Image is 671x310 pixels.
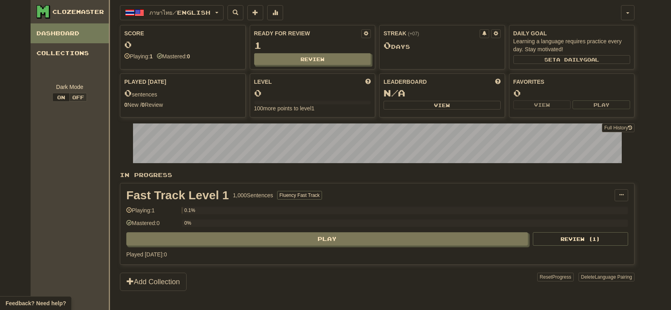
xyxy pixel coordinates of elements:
button: On [52,93,70,102]
button: Add sentence to collection [247,5,263,20]
span: 0 [384,40,391,51]
button: DeleteLanguage Pairing [578,273,634,281]
button: Search sentences [228,5,243,20]
button: Review [254,53,371,65]
span: ภาษาไทย / English [149,9,210,16]
span: Played [DATE] [124,78,166,86]
button: Add Collection [120,273,187,291]
div: sentences [124,88,241,98]
div: Mastered: 0 [126,219,178,232]
div: Daily Goal [513,29,631,37]
div: Learning a language requires practice every day. Stay motivated! [513,37,631,53]
div: Fast Track Level 1 [126,189,229,201]
div: Streak [384,29,480,37]
span: Played [DATE]: 0 [126,251,167,258]
a: Collections [31,43,109,63]
span: Open feedback widget [6,299,66,307]
div: Playing: [124,52,153,60]
div: Dark Mode [37,83,103,91]
span: N/A [384,87,405,98]
span: Leaderboard [384,78,427,86]
button: ภาษาไทย/English [120,5,224,20]
span: Progress [552,274,571,280]
a: Dashboard [31,23,109,43]
span: a daily [556,57,583,62]
div: New / Review [124,101,241,109]
div: 0 [254,88,371,98]
button: Seta dailygoal [513,55,631,64]
div: 0 [124,40,241,50]
strong: 0 [124,102,127,108]
button: View [384,101,501,110]
span: Language Pairing [595,274,632,280]
div: Score [124,29,241,37]
div: Clozemaster [52,8,104,16]
button: More stats [267,5,283,20]
button: View [513,100,571,109]
button: Review (1) [533,232,628,246]
strong: 0 [187,53,190,60]
button: Off [69,93,87,102]
a: Full History [602,123,634,132]
a: (+07) [408,31,419,37]
p: In Progress [120,171,634,179]
div: Day s [384,40,501,51]
div: Playing: 1 [126,206,178,220]
strong: 0 [142,102,145,108]
span: Level [254,78,272,86]
div: Favorites [513,78,631,86]
div: Ready for Review [254,29,362,37]
span: This week in points, UTC [495,78,501,86]
div: 1 [254,40,371,50]
button: ResetProgress [537,273,573,281]
div: 1,000 Sentences [233,191,273,199]
button: Play [126,232,528,246]
div: 0 [513,88,631,98]
span: 0 [124,87,132,98]
button: Play [573,100,630,109]
strong: 1 [150,53,153,60]
div: Mastered: [157,52,190,60]
button: Fluency Fast Track [277,191,322,200]
span: Score more points to level up [365,78,371,86]
div: 100 more points to level 1 [254,104,371,112]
